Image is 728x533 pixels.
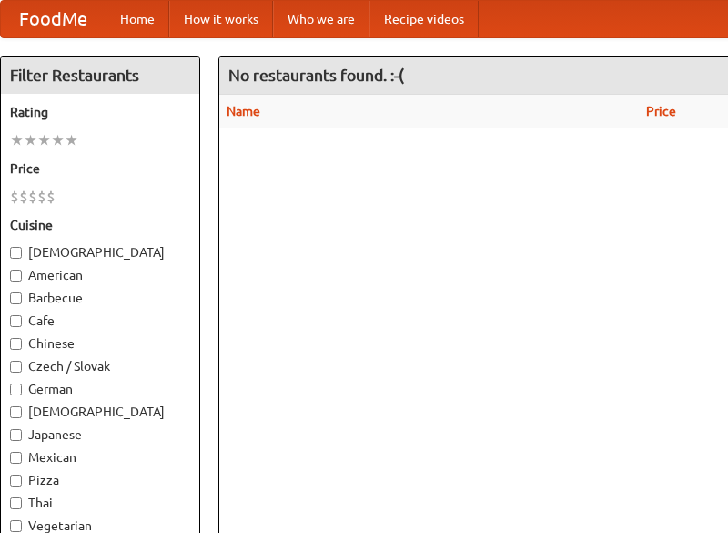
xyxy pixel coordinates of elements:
li: ★ [51,130,65,150]
input: Pizza [10,475,22,487]
label: [DEMOGRAPHIC_DATA] [10,403,190,421]
input: Barbecue [10,292,22,304]
label: Japanese [10,425,190,444]
label: American [10,266,190,284]
h5: Cuisine [10,216,190,234]
li: ★ [24,130,37,150]
input: Chinese [10,338,22,350]
h4: Filter Restaurants [1,57,199,94]
input: Czech / Slovak [10,361,22,373]
label: Czech / Slovak [10,357,190,375]
li: $ [28,187,37,207]
input: [DEMOGRAPHIC_DATA] [10,406,22,418]
input: [DEMOGRAPHIC_DATA] [10,247,22,259]
input: American [10,270,22,282]
input: Vegetarian [10,520,22,532]
label: Barbecue [10,289,190,307]
input: Japanese [10,429,22,441]
label: Mexican [10,448,190,466]
label: Cafe [10,312,190,330]
ng-pluralize: No restaurants found. :-( [228,67,404,84]
input: German [10,384,22,395]
h5: Rating [10,103,190,121]
li: ★ [37,130,51,150]
label: German [10,380,190,398]
a: Recipe videos [369,1,479,37]
h5: Price [10,159,190,178]
li: $ [46,187,56,207]
input: Thai [10,497,22,509]
label: Thai [10,494,190,512]
a: Price [646,104,676,118]
li: $ [10,187,19,207]
input: Mexican [10,452,22,464]
a: Who we are [273,1,369,37]
input: Cafe [10,315,22,327]
li: ★ [10,130,24,150]
a: Name [227,104,260,118]
a: FoodMe [1,1,106,37]
a: How it works [169,1,273,37]
li: $ [37,187,46,207]
label: Pizza [10,471,190,489]
li: $ [19,187,28,207]
li: ★ [65,130,78,150]
a: Home [106,1,169,37]
label: [DEMOGRAPHIC_DATA] [10,243,190,261]
label: Chinese [10,334,190,353]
